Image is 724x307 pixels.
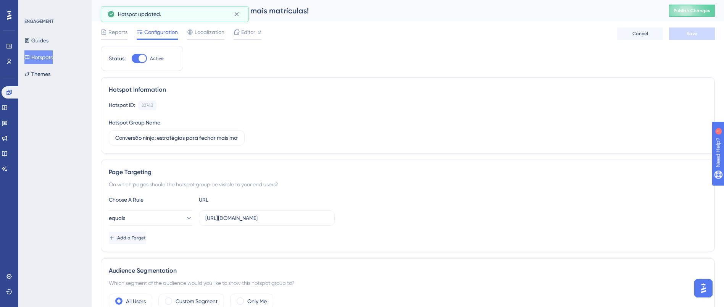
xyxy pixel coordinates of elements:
span: Publish Changes [674,8,710,14]
div: Page Targeting [109,168,707,177]
button: equals [109,210,193,226]
div: Hotspot Information [109,85,707,94]
button: Guides [24,34,48,47]
div: Hotspot Group Name [109,118,160,127]
button: Add a Target [109,232,146,244]
label: Only Me [247,297,267,306]
button: Publish Changes [669,5,715,17]
span: Save [687,31,697,37]
span: Need Help? [18,2,48,11]
div: Conversão ninja: estratégias para fechar mais matrículas! [101,5,650,16]
div: On which pages should the hotspot group be visible to your end users? [109,180,707,189]
button: Themes [24,67,50,81]
div: Choose A Rule [109,195,193,204]
span: Add a Target [117,235,146,241]
label: Custom Segment [176,297,218,306]
span: equals [109,213,125,223]
label: All Users [126,297,146,306]
span: Editor [241,27,255,37]
span: Localization [195,27,224,37]
button: Cancel [617,27,663,40]
div: 1 [53,4,55,10]
span: Hotspot updated. [118,10,161,19]
span: Cancel [632,31,648,37]
span: Active [150,55,164,61]
div: Audience Segmentation [109,266,707,275]
button: Hotspots [24,50,53,64]
div: Hotspot ID: [109,100,135,110]
div: Status: [109,54,126,63]
div: ENGAGEMENT [24,18,53,24]
input: yourwebsite.com/path [205,214,328,222]
iframe: UserGuiding AI Assistant Launcher [692,277,715,300]
input: Type your Hotspot Group Name here [115,134,238,142]
button: Save [669,27,715,40]
span: Configuration [144,27,178,37]
div: URL [199,195,283,204]
div: Which segment of the audience would you like to show this hotspot group to? [109,278,707,288]
div: 23743 [142,102,153,108]
span: Reports [108,27,127,37]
